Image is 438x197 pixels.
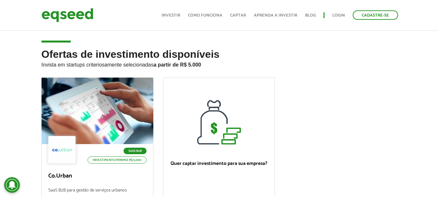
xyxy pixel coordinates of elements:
strong: a partir de R$ 5.000 [154,62,201,68]
a: Captar [230,13,246,18]
a: Cadastre-se [353,10,398,20]
a: Login [332,13,345,18]
a: Blog [305,13,316,18]
img: EqSeed [41,6,93,24]
a: Como funciona [188,13,222,18]
p: Investimento mínimo: R$ 5.000 [88,156,147,164]
p: Quer captar investimento para sua empresa? [170,161,268,166]
a: Investir [161,13,180,18]
p: SaaS B2B [124,148,147,154]
a: Aprenda a investir [254,13,297,18]
p: Co.Urban [48,173,147,180]
h2: Ofertas de investimento disponíveis [41,49,397,78]
p: Invista em startups criteriosamente selecionadas [41,60,397,68]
